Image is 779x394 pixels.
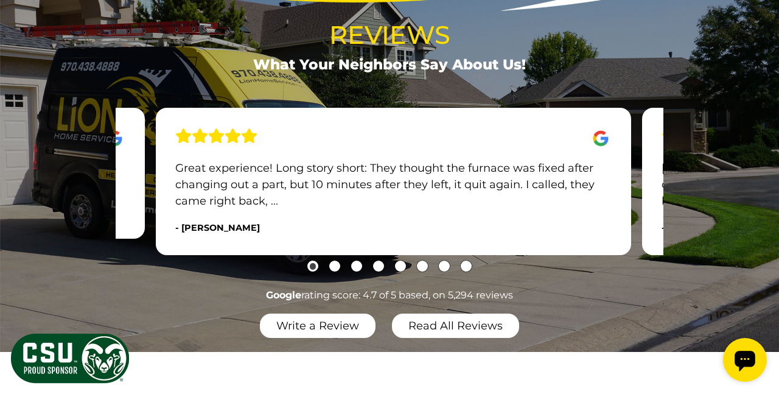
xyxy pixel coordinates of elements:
[156,108,631,255] div: slide 1 (centered)
[266,288,513,303] span: rating score: 4.7 of 5 based, on 5,294 reviews
[175,222,260,233] span: - [PERSON_NAME]
[253,54,526,75] span: What Your Neighbors Say About Us!
[116,108,663,272] div: carousel
[9,332,131,385] img: CSU Sponsor Badge
[266,289,301,301] strong: Google
[662,222,746,233] span: - [PERSON_NAME]
[329,16,450,54] span: Reviews
[175,160,611,209] p: Great experience! Long story short: They thought the furnace was fixed after changing out a part,...
[392,314,519,338] a: Read All Reviews
[590,128,612,149] img: Google Icon
[260,314,376,338] a: Write a Review
[5,5,49,49] div: Open chat widget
